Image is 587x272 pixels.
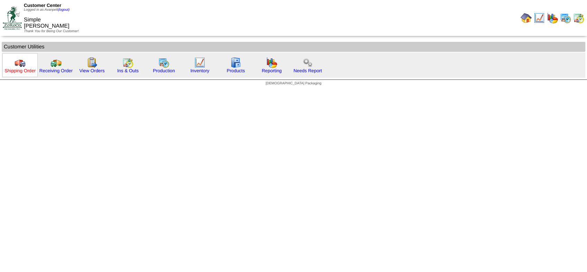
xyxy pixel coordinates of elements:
a: Ins & Outs [117,68,139,73]
span: [DEMOGRAPHIC_DATA] Packaging [265,82,321,85]
img: workflow.png [302,57,313,68]
img: truck.gif [15,57,26,68]
span: Customer Center [24,3,61,8]
img: truck2.gif [50,57,62,68]
span: Simple [PERSON_NAME] [24,17,69,29]
img: calendarinout.gif [122,57,133,68]
a: Receiving Order [39,68,73,73]
img: calendarprod.gif [158,57,169,68]
img: graph.gif [547,12,558,24]
td: Customer Utilities [2,42,585,52]
a: (logout) [58,8,69,12]
img: workorder.gif [86,57,97,68]
a: Reporting [262,68,282,73]
a: View Orders [79,68,104,73]
a: Inventory [190,68,209,73]
span: Thank You for Being Our Customer! [24,29,79,33]
img: cabinet.gif [230,57,241,68]
a: Production [153,68,175,73]
img: calendarinout.gif [573,12,584,24]
img: calendarprod.gif [560,12,571,24]
img: ZoRoCo_Logo(Green%26Foil)%20jpg.webp [3,6,22,29]
a: Shipping Order [4,68,36,73]
img: line_graph.gif [194,57,205,68]
a: Needs Report [293,68,322,73]
img: graph.gif [266,57,277,68]
img: line_graph.gif [534,12,545,24]
span: Logged in as Avanpelt [24,8,69,12]
a: Products [227,68,245,73]
img: home.gif [521,12,532,24]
